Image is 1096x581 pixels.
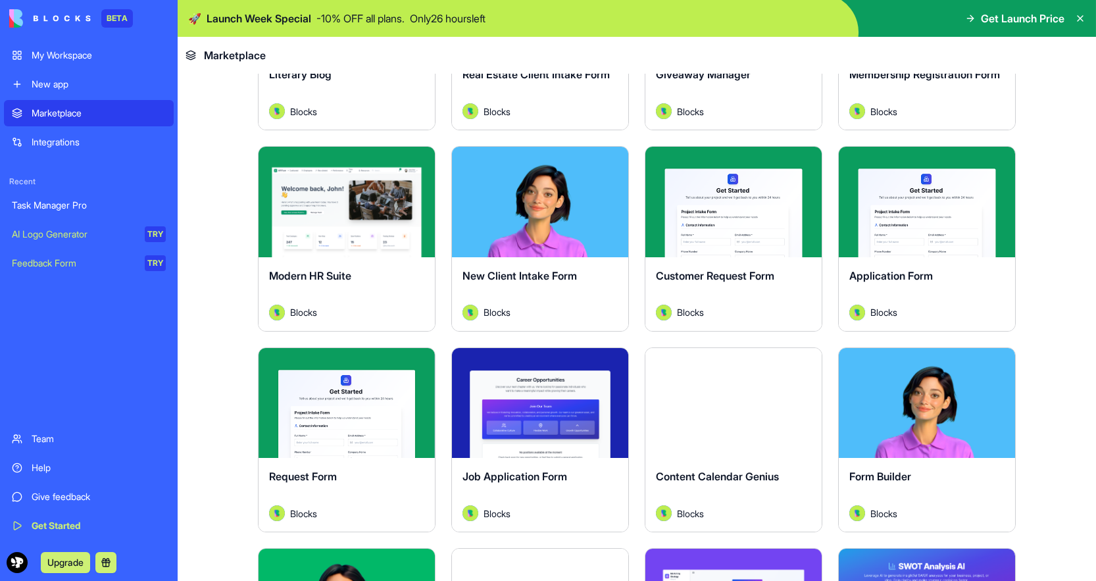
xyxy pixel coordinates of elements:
[4,484,174,510] a: Give feedback
[849,269,933,282] span: Application Form
[101,9,133,28] div: BETA
[258,347,436,533] a: Request FormAvatarBlocks
[981,11,1064,26] span: Get Launch Price
[451,146,629,332] a: New Client Intake FormAvatarBlocks
[870,105,897,118] span: Blocks
[4,176,174,187] span: Recent
[145,255,166,271] div: TRY
[4,42,174,68] a: My Workspace
[484,507,511,520] span: Blocks
[4,192,174,218] a: Task Manager Pro
[204,47,266,63] span: Marketplace
[870,305,897,319] span: Blocks
[269,305,285,320] img: Avatar
[4,455,174,481] a: Help
[677,305,704,319] span: Blocks
[677,507,704,520] span: Blocks
[269,103,285,119] img: Avatar
[4,71,174,97] a: New app
[290,507,317,520] span: Blocks
[32,519,166,532] div: Get Started
[870,507,897,520] span: Blocks
[32,136,166,149] div: Integrations
[12,199,166,212] div: Task Manager Pro
[656,269,774,282] span: Customer Request Form
[32,107,166,120] div: Marketplace
[12,257,136,270] div: Feedback Form
[849,505,865,521] img: Avatar
[838,347,1016,533] a: Form BuilderAvatarBlocks
[290,105,317,118] span: Blocks
[269,505,285,521] img: Avatar
[32,432,166,445] div: Team
[41,552,90,573] button: Upgrade
[656,505,672,521] img: Avatar
[849,470,911,483] span: Form Builder
[462,470,567,483] span: Job Application Form
[4,250,174,276] a: Feedback FormTRY
[677,105,704,118] span: Blocks
[207,11,311,26] span: Launch Week Special
[7,552,28,573] img: ACg8ocJvXxoDptqcYrBvVETlX18cuHd7RZZN30CGqxH_opVZhvjkgFGE_A=s96-c
[849,103,865,119] img: Avatar
[269,269,351,282] span: Modern HR Suite
[32,78,166,91] div: New app
[12,228,136,241] div: AI Logo Generator
[462,269,577,282] span: New Client Intake Form
[32,461,166,474] div: Help
[656,470,779,483] span: Content Calendar Genius
[4,426,174,452] a: Team
[451,347,629,533] a: Job Application FormAvatarBlocks
[462,305,478,320] img: Avatar
[462,103,478,119] img: Avatar
[258,146,436,332] a: Modern HR SuiteAvatarBlocks
[4,513,174,539] a: Get Started
[849,68,1000,81] span: Membership Registration Form
[656,305,672,320] img: Avatar
[316,11,405,26] p: - 10 % OFF all plans.
[290,305,317,319] span: Blocks
[484,105,511,118] span: Blocks
[656,68,751,81] span: Giveaway Manager
[838,146,1016,332] a: Application FormAvatarBlocks
[645,146,822,332] a: Customer Request FormAvatarBlocks
[484,305,511,319] span: Blocks
[9,9,133,28] a: BETA
[269,470,337,483] span: Request Form
[656,103,672,119] img: Avatar
[462,68,610,81] span: Real Estate Client Intake Form
[4,100,174,126] a: Marketplace
[145,226,166,242] div: TRY
[4,129,174,155] a: Integrations
[462,505,478,521] img: Avatar
[849,305,865,320] img: Avatar
[645,347,822,533] a: Content Calendar GeniusAvatarBlocks
[32,49,166,62] div: My Workspace
[188,11,201,26] span: 🚀
[4,221,174,247] a: AI Logo GeneratorTRY
[269,68,332,81] span: Literary Blog
[32,490,166,503] div: Give feedback
[41,555,90,568] a: Upgrade
[9,9,91,28] img: logo
[410,11,486,26] p: Only 26 hours left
